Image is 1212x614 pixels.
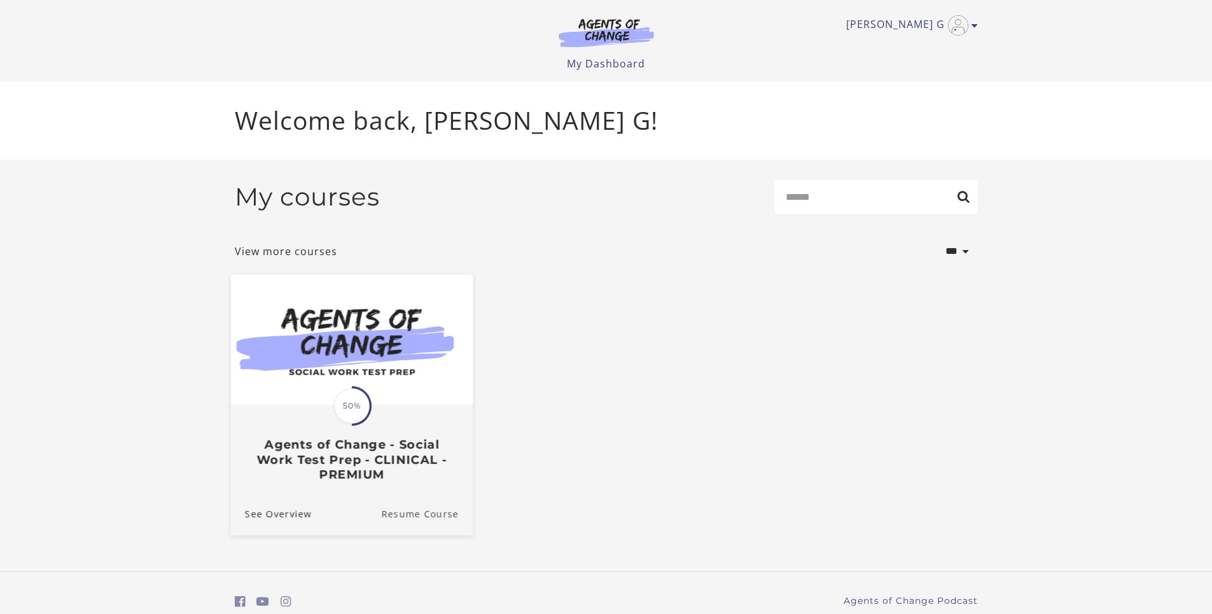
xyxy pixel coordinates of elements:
a: Agents of Change - Social Work Test Prep - CLINICAL - PREMIUM: See Overview [230,492,311,534]
i: https://www.facebook.com/groups/aswbtestprep (Open in a new window) [235,596,246,608]
i: https://www.youtube.com/c/AgentsofChangeTestPrepbyMeaganMitchell (Open in a new window) [256,596,269,608]
a: Agents of Change Podcast [844,594,978,608]
a: My Dashboard [567,57,645,71]
a: Agents of Change - Social Work Test Prep - CLINICAL - PREMIUM: Resume Course [381,492,473,534]
img: Agents of Change Logo [545,18,667,47]
a: https://www.facebook.com/groups/aswbtestprep (Open in a new window) [235,592,246,611]
h3: Agents of Change - Social Work Test Prep - CLINICAL - PREMIUM [244,437,458,482]
p: Welcome back, [PERSON_NAME] G! [235,102,978,139]
a: Toggle menu [846,15,972,36]
a: https://www.youtube.com/c/AgentsofChangeTestPrepbyMeaganMitchell (Open in a new window) [256,592,269,611]
a: View more courses [235,244,337,259]
a: https://www.instagram.com/agentsofchangeprep/ (Open in a new window) [281,592,291,611]
span: 50% [334,388,370,424]
i: https://www.instagram.com/agentsofchangeprep/ (Open in a new window) [281,596,291,608]
h2: My courses [235,182,380,212]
